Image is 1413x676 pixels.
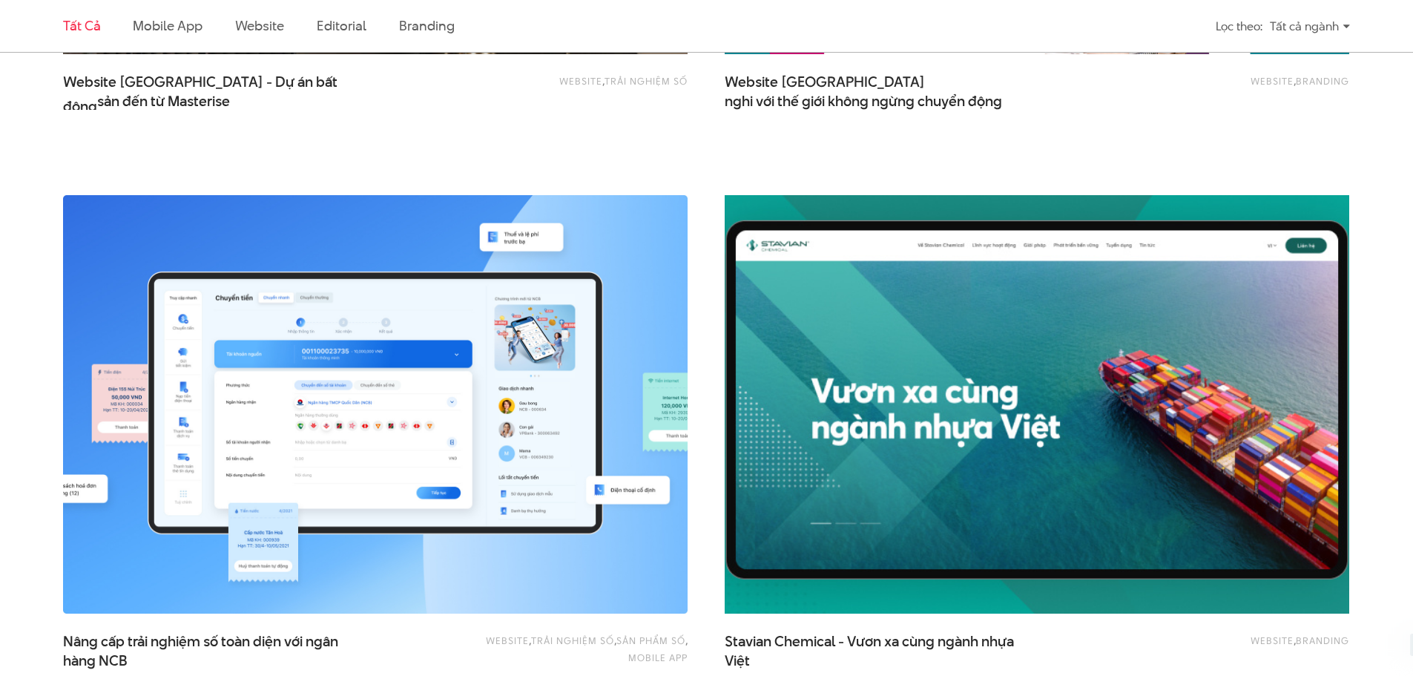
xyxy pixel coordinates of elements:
a: Mobile app [133,16,202,35]
a: Website [1251,634,1294,647]
span: Website [GEOGRAPHIC_DATA] [725,73,1021,110]
img: Nâng cấp trải nghiệm số toàn diện với ngân hàng NCB [63,195,688,614]
a: Tất cả [63,16,100,35]
a: Website [486,634,529,647]
a: Nâng cấp trải nghiệm số toàn diện với ngânhàng NCB [63,632,360,669]
a: Stavian Chemical - Vươn xa cùng ngành nhựaViệt [725,632,1021,669]
a: Website [1251,74,1294,88]
a: Branding [1296,74,1349,88]
span: Việt [725,652,750,671]
a: Trải nghiệm số [605,74,688,88]
a: Branding [399,16,454,35]
span: sản đến từ Masterise [97,92,230,111]
span: Nâng cấp trải nghiệm số toàn diện với ngân [63,632,360,669]
div: , [438,73,688,102]
span: nghi với thế giới không ngừng chuyển động [725,92,1002,111]
a: Website [GEOGRAPHIC_DATA]nghi với thế giới không ngừng chuyển động [725,73,1021,110]
a: Website [235,16,284,35]
a: Mobile app [628,651,688,664]
div: , , , [438,632,688,666]
div: , [1099,632,1349,662]
span: Website [GEOGRAPHIC_DATA] - Dự án bất động [63,73,360,110]
a: Sản phẩm số [616,634,685,647]
a: Website [GEOGRAPHIC_DATA] - Dự án bất độngsản đến từ Masterise [63,73,360,110]
a: Editorial [317,16,366,35]
div: Tất cả ngành [1270,13,1350,39]
a: Trải nghiệm số [531,634,614,647]
img: Stavian Chemical - Vươn xa cùng ngành nhựa Việt [694,174,1380,635]
span: hàng NCB [63,652,128,671]
a: Website [559,74,602,88]
div: , [1099,73,1349,102]
span: Stavian Chemical - Vươn xa cùng ngành nhựa [725,632,1021,669]
div: Lọc theo: [1216,13,1262,39]
a: Branding [1296,634,1349,647]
